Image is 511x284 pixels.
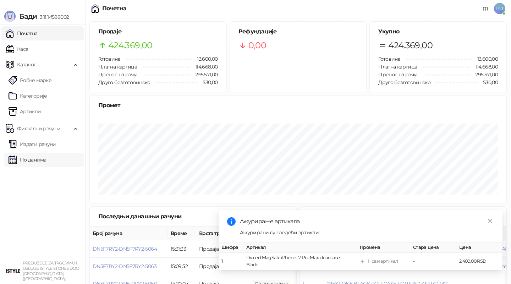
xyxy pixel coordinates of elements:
[198,78,218,86] span: 530,00
[17,121,60,136] span: Фискални рачуни
[480,3,491,14] a: Документација
[196,240,249,258] td: Продаја
[9,89,47,103] a: Категорије
[470,71,498,78] span: 295.571,00
[190,63,218,71] span: 114.668,00
[98,71,139,78] span: Пренос на рачун
[378,79,430,86] span: Друго безготовинско
[243,253,357,270] td: Dviced MagSafe iPhone 17 Pro Max clear case - Black
[37,14,69,20] span: 3.11.1-f588002
[240,217,494,226] div: Ажурирање артикала
[102,6,127,11] div: Почетна
[378,27,498,36] h5: Укупно
[388,39,433,52] span: 424.369,00
[456,253,502,270] td: 2.400,00 RSD
[9,104,41,119] a: ArtikliАртикли
[90,226,168,240] th: Број рачуна
[494,3,505,14] span: PU
[93,246,157,252] button: DN5F7RY2-DN5F7RY2-5064
[98,212,224,221] div: Последњи данашњи рачуни
[19,12,37,21] span: Бади
[219,253,243,270] td: 1
[168,258,196,275] td: 15:09:52
[9,153,46,167] a: По данима
[378,56,400,62] span: Готовина
[23,261,79,281] small: PREDUZEĆE ZA TRGOVINU I USLUGE ISTYLE STORES DOO [GEOGRAPHIC_DATA] ([GEOGRAPHIC_DATA])
[98,56,120,62] span: Готовина
[17,58,36,72] span: Каталог
[4,11,16,22] img: Logo
[108,39,153,52] span: 424.369,00
[410,253,456,270] td: -
[6,42,28,56] a: Каса
[6,264,20,278] img: 64x64-companyLogo-77b92cf4-9946-4f36-9751-bf7bb5fd2c7d.png
[243,242,357,253] th: Артикал
[196,258,249,275] td: Продаја
[192,55,218,63] span: 13.600,00
[378,64,417,70] span: Платна картица
[368,258,398,265] div: Нови артикал
[238,27,358,36] h5: Рефундације
[248,39,266,52] span: 0,00
[6,26,38,40] a: Почетна
[9,137,56,151] a: Издати рачуни
[378,71,419,78] span: Пренос на рачун
[357,242,410,253] th: Промена
[168,226,196,240] th: Време
[456,242,502,253] th: Цена
[240,229,494,236] div: Ажурирани су следећи артикли:
[93,263,156,269] button: DN5F7RY2-DN5F7RY2-5063
[196,226,249,240] th: Врста трансакције
[98,27,218,36] h5: Продаје
[227,217,236,226] span: info-circle
[472,55,498,63] span: 13.600,00
[478,78,498,86] span: 530,00
[486,217,494,225] a: Close
[98,79,150,86] span: Друго безготовинско
[168,240,196,258] td: 15:31:33
[190,71,218,78] span: 295.571,00
[219,242,243,253] th: Шифра
[98,101,498,110] div: Промет
[470,63,498,71] span: 114.668,00
[9,73,51,87] a: Робне марке
[410,242,456,253] th: Стара цена
[488,219,493,224] span: close
[98,64,137,70] span: Платна картица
